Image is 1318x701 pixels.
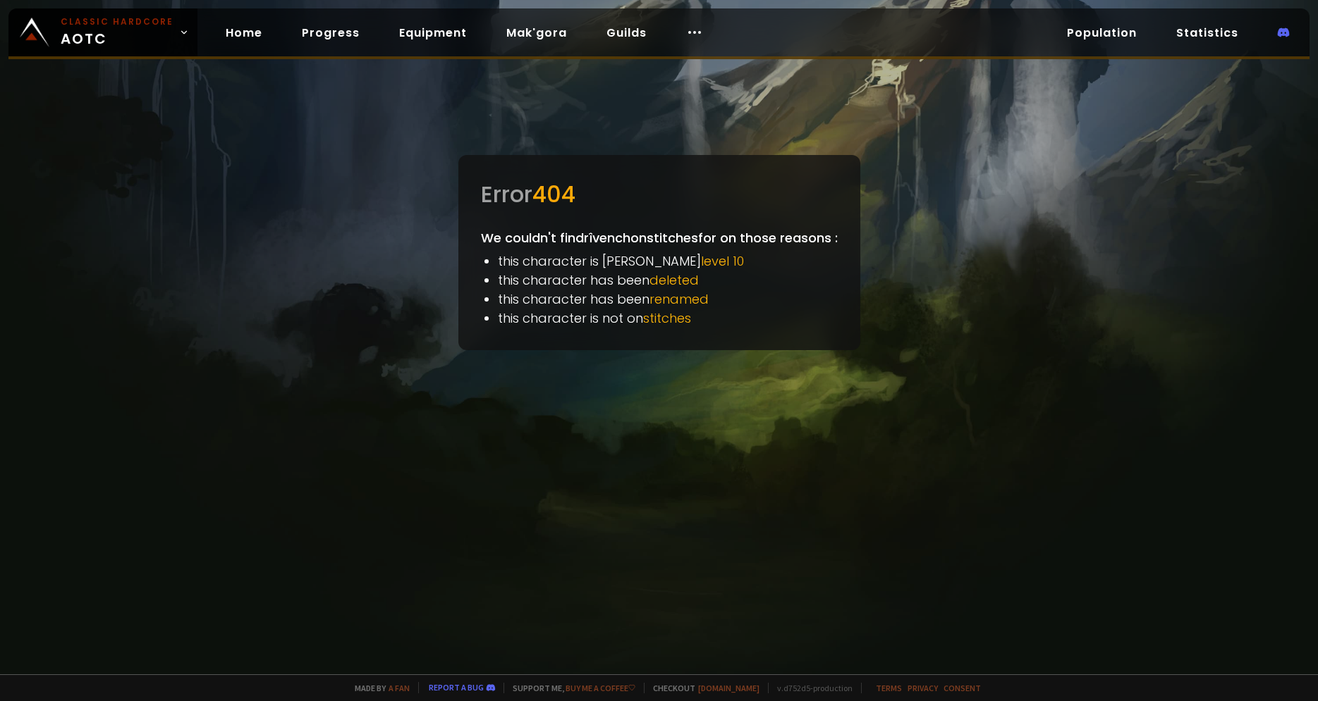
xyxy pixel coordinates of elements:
span: stitches [643,309,691,327]
a: Report a bug [429,682,484,693]
span: Support me, [504,683,635,693]
a: Classic HardcoreAOTC [8,8,197,56]
span: renamed [649,290,709,308]
span: Made by [346,683,410,693]
a: Guilds [595,18,658,47]
a: Equipment [388,18,478,47]
div: We couldn't find rîvench on stitches for on those reasons : [458,155,860,350]
a: [DOMAIN_NAME] [698,683,759,693]
a: Home [214,18,274,47]
li: this character has been [498,290,838,309]
a: Terms [876,683,902,693]
div: Error [481,178,838,211]
a: Progress [291,18,371,47]
a: Population [1056,18,1148,47]
span: 404 [532,178,575,210]
span: deleted [649,271,699,289]
a: a fan [389,683,410,693]
span: v. d752d5 - production [768,683,853,693]
li: this character has been [498,271,838,290]
span: Checkout [644,683,759,693]
a: Buy me a coffee [566,683,635,693]
span: level 10 [701,252,744,270]
a: Consent [944,683,981,693]
li: this character is [PERSON_NAME] [498,252,838,271]
a: Privacy [908,683,938,693]
a: Statistics [1165,18,1250,47]
li: this character is not on [498,309,838,328]
a: Mak'gora [495,18,578,47]
small: Classic Hardcore [61,15,173,28]
span: AOTC [61,15,173,49]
